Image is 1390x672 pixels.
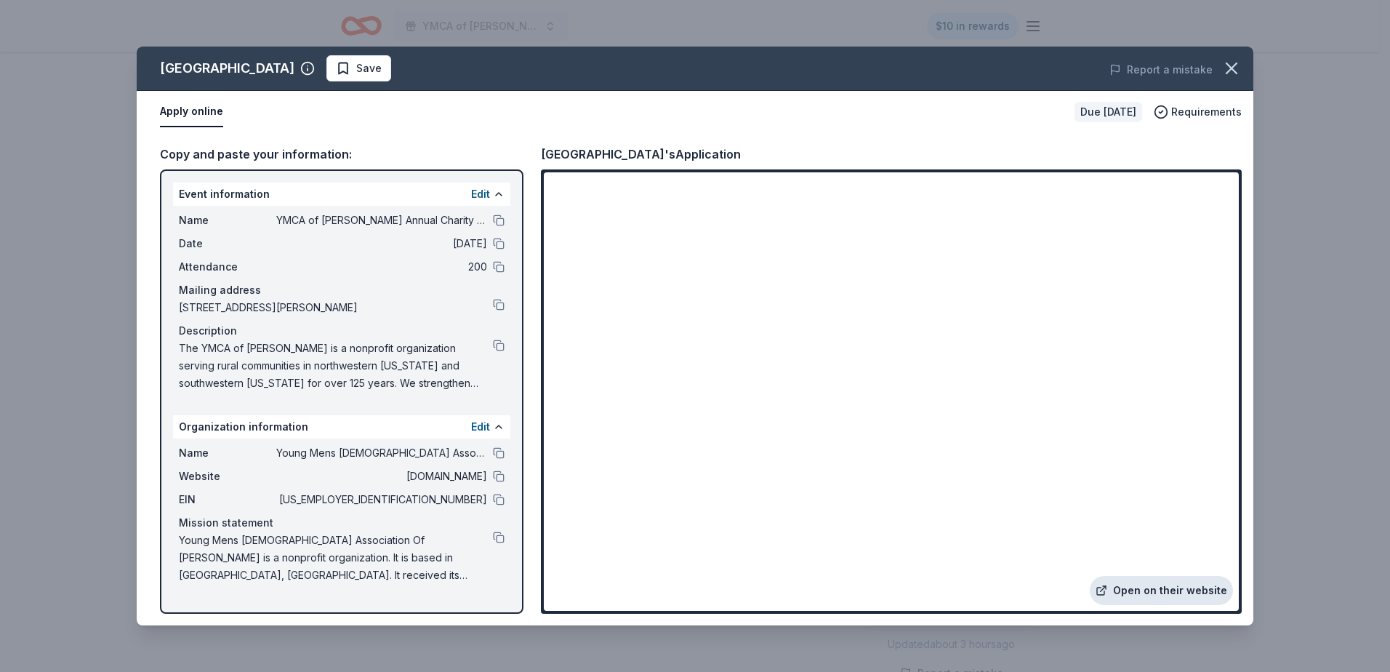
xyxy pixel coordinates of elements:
span: [DOMAIN_NAME] [276,468,487,485]
button: Report a mistake [1109,61,1213,79]
div: Mailing address [179,281,505,299]
button: Edit [471,185,490,203]
button: Requirements [1154,103,1242,121]
span: Website [179,468,276,485]
button: Apply online [160,97,223,127]
span: YMCA of [PERSON_NAME] Annual Charity Auction [276,212,487,229]
span: 200 [276,258,487,276]
span: Attendance [179,258,276,276]
div: [GEOGRAPHIC_DATA]'s Application [541,145,741,164]
div: Due [DATE] [1074,102,1142,122]
span: Young Mens [DEMOGRAPHIC_DATA] Association Of [PERSON_NAME] is a nonprofit organization. It is bas... [179,532,493,584]
div: Mission statement [179,514,505,532]
div: Description [179,322,505,340]
div: Event information [173,183,510,206]
div: [GEOGRAPHIC_DATA] [160,57,294,80]
span: [STREET_ADDRESS][PERSON_NAME] [179,299,493,316]
span: Young Mens [DEMOGRAPHIC_DATA] Association Of [PERSON_NAME] [276,444,487,462]
a: Open on their website [1090,576,1233,605]
div: Organization information [173,415,510,439]
span: [DATE] [276,235,487,252]
span: Requirements [1171,103,1242,121]
span: Name [179,444,276,462]
span: Save [356,60,382,77]
span: Name [179,212,276,229]
div: Copy and paste your information: [160,145,523,164]
span: EIN [179,491,276,508]
span: Date [179,235,276,252]
span: The YMCA of [PERSON_NAME] is a nonprofit organization serving rural communities in northwestern [... [179,340,493,392]
span: [US_EMPLOYER_IDENTIFICATION_NUMBER] [276,491,487,508]
button: Save [326,55,391,81]
button: Edit [471,418,490,436]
